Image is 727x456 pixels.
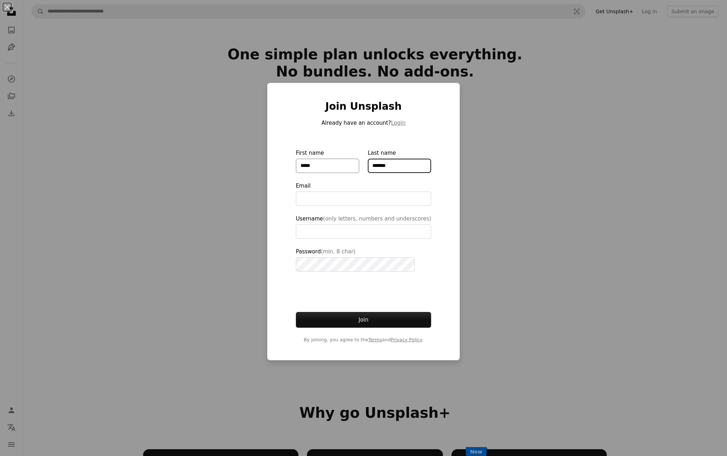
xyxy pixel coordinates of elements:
[296,119,431,127] p: Already have an account?
[296,224,431,239] input: Username(only letters, numbers and underscores)
[368,337,382,342] a: Terms
[296,257,415,272] input: Password(min. 8 char)
[296,100,431,113] h1: Join Unsplash
[391,119,405,127] button: Login
[296,149,359,173] label: First name
[321,248,356,255] span: (min. 8 char)
[296,247,431,272] label: Password
[296,159,359,173] input: First name
[323,215,431,222] span: (only letters, numbers and underscores)
[368,159,431,173] input: Last name
[368,149,431,173] label: Last name
[296,214,431,239] label: Username
[296,336,431,343] span: By joining, you agree to the and .
[296,192,431,206] input: Email
[296,312,431,328] button: Join
[391,337,422,342] a: Privacy Policy
[296,182,431,206] label: Email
